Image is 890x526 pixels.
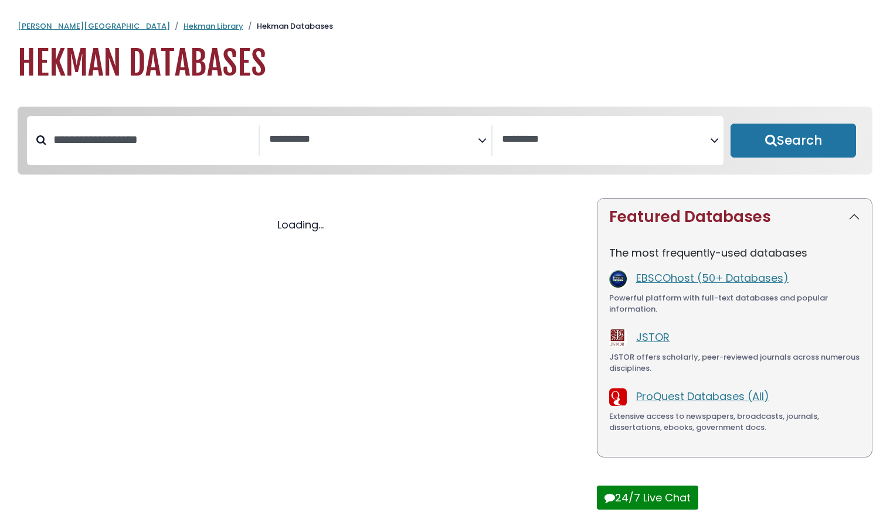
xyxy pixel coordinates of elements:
li: Hekman Databases [243,21,333,32]
div: Extensive access to newspapers, broadcasts, journals, dissertations, ebooks, government docs. [609,411,860,433]
div: JSTOR offers scholarly, peer-reviewed journals across numerous disciplines. [609,351,860,374]
nav: breadcrumb [18,21,872,32]
div: Loading... [18,217,583,233]
button: Featured Databases [597,199,872,235]
p: The most frequently-used databases [609,245,860,261]
textarea: Search [269,134,478,146]
a: ProQuest Databases (All) [636,389,769,404]
button: Submit for Search Results [731,124,856,158]
a: [PERSON_NAME][GEOGRAPHIC_DATA] [18,21,170,32]
button: 24/7 Live Chat [597,486,698,510]
div: Powerful platform with full-text databases and popular information. [609,292,860,315]
a: EBSCOhost (50+ Databases) [636,271,789,285]
a: Hekman Library [184,21,243,32]
textarea: Search [502,134,711,146]
h1: Hekman Databases [18,44,872,83]
a: JSTOR [636,330,670,344]
nav: Search filters [18,107,872,175]
input: Search database by title or keyword [46,130,259,149]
